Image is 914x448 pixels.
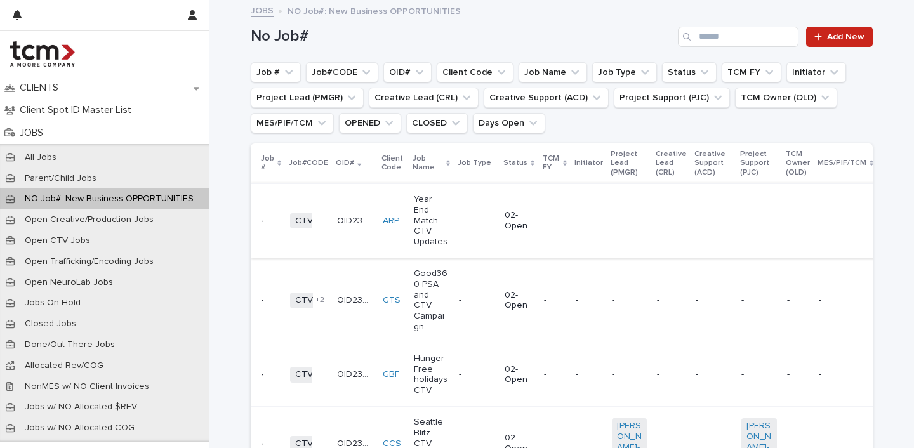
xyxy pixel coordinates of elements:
p: - [657,295,685,306]
p: JOBS [15,127,53,139]
button: Project Lead (PMGR) [251,88,364,108]
p: - [459,216,494,227]
p: - [544,369,566,380]
p: Job Type [458,156,491,170]
p: TCM FY [543,152,560,175]
p: All Jobs [15,152,67,163]
p: Hunger Free holidays CTV [414,353,449,396]
p: NO Job#: New Business OPPORTUNITIES [288,3,461,17]
a: GBF [383,369,399,380]
button: Job # [251,62,301,82]
a: GTS [383,295,401,306]
p: - [657,369,685,380]
p: 02-Open [505,290,534,312]
img: 4hMmSqQkux38exxPVZHQ [10,41,75,67]
a: Add New [806,27,873,47]
button: TCM Owner (OLD) [735,88,837,108]
p: - [612,216,647,227]
span: CTV [290,213,318,229]
button: Days Open [473,113,545,133]
p: - [741,369,777,380]
p: - [787,216,809,227]
p: OID2374 [337,213,375,227]
button: TCM FY [722,62,781,82]
p: - [787,369,809,380]
button: Client Code [437,62,513,82]
p: Client Spot ID Master List [15,104,142,116]
p: - [544,295,566,306]
p: Initiator [574,156,603,170]
p: Client Code [381,152,405,175]
p: Open Trafficking/Encoding Jobs [15,256,164,267]
p: Creative Lead (CRL) [656,147,687,180]
p: Open CTV Jobs [15,235,100,246]
button: Creative Lead (CRL) [369,88,479,108]
p: MES/PIF/TCM [818,156,866,170]
p: NO Job#: New Business OPPORTUNITIES [15,194,204,204]
p: Job Name [413,152,443,175]
p: Creative Support (ACD) [694,147,732,180]
p: Open Creative/Production Jobs [15,214,164,225]
p: Jobs w/ NO Allocated COG [15,423,145,433]
span: + 2 [315,296,324,304]
p: Jobs On Hold [15,298,91,308]
p: Jobs w/ NO Allocated $REV [15,402,147,412]
button: Job#CODE [306,62,378,82]
p: Job # [261,152,274,175]
p: - [787,295,809,306]
p: - [261,367,267,380]
p: Project Support (PJC) [740,147,778,180]
h1: No Job# [251,27,673,46]
button: Status [662,62,717,82]
p: 02-Open [505,210,534,232]
p: Year End Match CTV Updates [414,194,449,247]
p: - [819,216,854,227]
p: OID2369 [337,367,375,380]
p: - [459,295,494,306]
p: - [544,216,566,227]
p: - [612,295,647,306]
p: - [819,369,854,380]
p: 02-Open [505,364,534,386]
span: CTV [290,293,318,308]
p: Status [503,156,527,170]
button: CLOSED [406,113,468,133]
p: NonMES w/ NO Client Invoices [15,381,159,392]
button: Job Type [592,62,657,82]
p: OID2370 [337,293,375,306]
button: OID# [383,62,432,82]
p: CLIENTS [15,82,69,94]
span: CTV [290,367,318,383]
p: Done/Out There Jobs [15,339,125,350]
p: - [657,216,685,227]
p: Closed Jobs [15,319,86,329]
button: MES/PIF/TCM [251,113,334,133]
p: - [612,369,647,380]
p: - [576,295,602,306]
a: ARP [383,216,399,227]
button: Initiator [786,62,846,82]
p: Job#CODE [289,156,328,170]
p: - [741,295,777,306]
button: Creative Support (ACD) [484,88,609,108]
p: - [576,369,602,380]
p: - [696,369,731,380]
span: Add New [827,32,864,41]
button: OPENED [339,113,401,133]
p: - [696,216,731,227]
p: - [261,213,267,227]
p: Parent/Child Jobs [15,173,107,184]
p: Project Lead (PMGR) [611,147,649,180]
p: - [459,369,494,380]
p: Good360 PSA and CTV Campaign [414,268,449,333]
p: TCM Owner (OLD) [786,147,810,180]
p: OID# [336,156,354,170]
p: - [741,216,777,227]
p: - [261,293,267,306]
button: Project Support (PJC) [614,88,730,108]
p: - [819,295,854,306]
input: Search [678,27,798,47]
button: Job Name [519,62,587,82]
p: - [576,216,602,227]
